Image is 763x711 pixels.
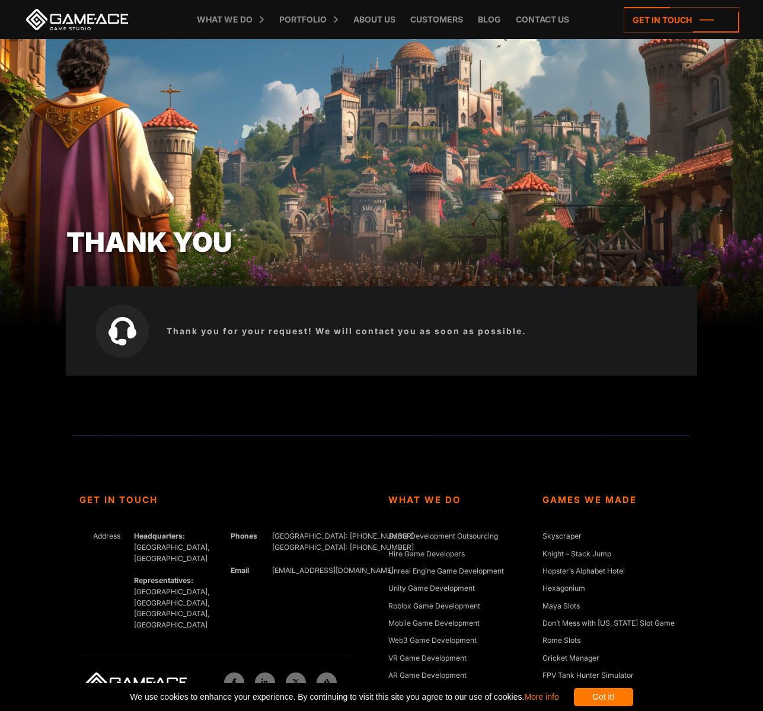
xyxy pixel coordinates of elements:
[93,531,120,540] span: Address
[231,566,249,575] strong: Email
[542,549,611,561] a: Knight – Stack Jump
[86,672,187,694] img: Game-Ace Logo
[542,495,684,506] strong: Games We Made
[542,566,625,578] a: Hopster’s Alphabet Hotel
[388,618,480,630] a: Mobile Game Development
[388,566,504,578] a: Unreal Engine Game Development
[524,692,558,702] a: More info
[231,531,257,540] strong: Phones
[272,543,414,552] span: [GEOGRAPHIC_DATA]: [PHONE_NUMBER]
[388,601,480,613] a: Roblox Game Development
[388,495,529,506] strong: What We Do
[388,549,465,561] a: Hire Game Developers
[388,635,477,647] a: Web3 Game Development
[542,635,580,647] a: Rome Slots
[272,531,414,540] span: [GEOGRAPHIC_DATA]: [PHONE_NUMBER]
[66,286,697,376] div: Thank you for your request! We will contact you as soon as possible.
[542,653,599,665] a: Cricket Manager
[66,222,698,262] div: Thank you
[134,531,185,540] strong: Headquarters:
[542,670,634,682] a: FPV Tank Hunter Simulator
[388,583,475,595] a: Unity Game Development
[574,688,633,706] div: Got it!
[542,583,585,595] a: Hexagonium
[388,670,467,682] a: AR Game Development
[134,576,193,585] strong: Representatives:
[624,7,739,33] a: Get in touch
[542,618,675,630] a: Don’t Mess with [US_STATE] Slot Game
[79,495,355,506] strong: Get In Touch
[130,688,558,706] span: We use cookies to enhance your experience. By continuing to visit this site you agree to our use ...
[127,531,210,631] div: [GEOGRAPHIC_DATA], [GEOGRAPHIC_DATA] [GEOGRAPHIC_DATA], [GEOGRAPHIC_DATA], [GEOGRAPHIC_DATA], [GE...
[542,531,582,543] a: Skyscraper
[388,653,467,665] a: VR Game Development
[272,566,394,575] a: [EMAIL_ADDRESS][DOMAIN_NAME]
[388,531,498,543] a: Game Development Outsourcing
[542,601,580,613] a: Maya Slots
